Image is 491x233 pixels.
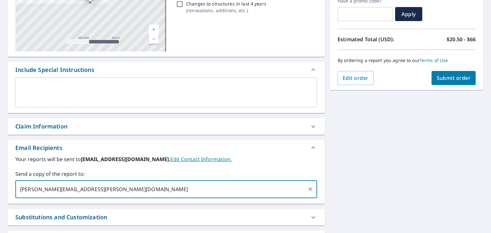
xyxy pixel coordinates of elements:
[15,213,107,221] div: Substitutions and Customization
[8,140,325,155] div: Email Recipients
[8,62,325,77] div: Include Special Instructions
[186,7,266,14] p: ( renovations, additions, etc. )
[400,11,417,18] span: Apply
[432,71,476,85] button: Submit order
[8,118,325,135] div: Claim Information
[338,71,374,85] button: Edit order
[81,156,170,163] b: [EMAIL_ADDRESS][DOMAIN_NAME].
[15,144,62,152] div: Email Recipients
[395,7,422,21] button: Apply
[338,35,407,43] p: Estimated Total (USD):
[15,170,317,178] label: Send a copy of the report to:
[420,57,448,63] a: Terms of Use
[338,58,476,63] p: By ordering a report you agree to our
[15,66,94,74] div: Include Special Instructions
[447,35,476,43] p: $20.50 - $66
[186,0,266,7] p: Changes to structures in last 4 years
[149,25,159,34] a: Current Level 17, Zoom In
[15,122,67,131] div: Claim Information
[149,34,159,44] a: Current Level 17, Zoom Out
[8,209,325,225] div: Substitutions and Customization
[437,74,471,82] span: Submit order
[306,185,315,194] button: Clear
[15,155,317,163] label: Your reports will be sent to
[170,156,232,163] a: EditContactInfo
[343,74,369,82] span: Edit order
